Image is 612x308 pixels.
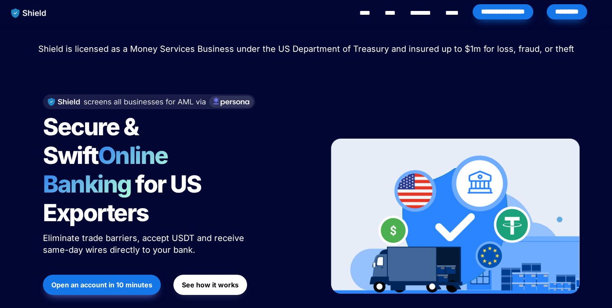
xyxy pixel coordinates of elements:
[38,44,574,54] span: Shield is licensed as a Money Services Business under the US Department of Treasury and insured u...
[182,281,239,289] strong: See how it works
[51,281,152,289] strong: Open an account in 10 minutes
[43,112,142,170] span: Secure & Swift
[7,4,51,22] img: website logo
[43,275,161,295] button: Open an account in 10 minutes
[43,271,161,299] a: Open an account in 10 minutes
[43,141,176,198] span: Online Banking
[43,233,247,255] span: Eliminate trade barriers, accept USDT and receive same-day wires directly to your bank.
[43,170,205,227] span: for US Exporters
[173,271,247,299] a: See how it works
[173,275,247,295] button: See how it works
